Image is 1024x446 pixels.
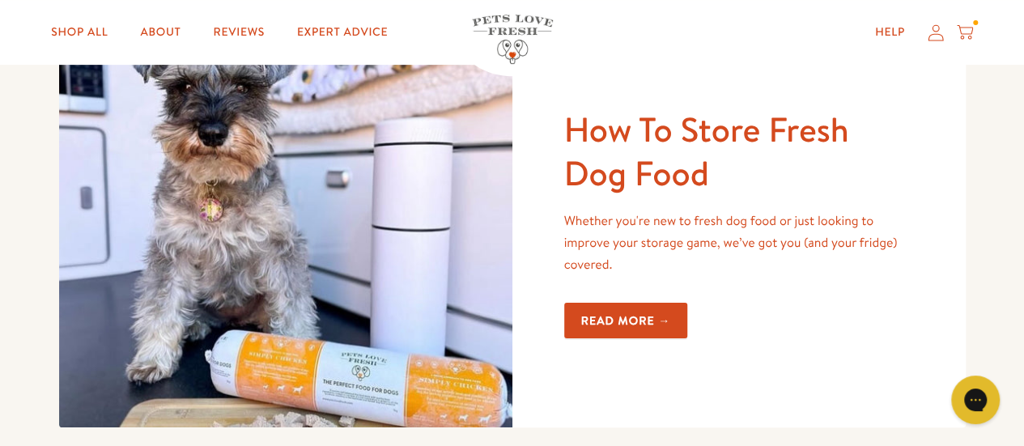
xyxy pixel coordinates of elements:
a: Reviews [201,16,278,49]
a: Shop All [38,16,121,49]
a: Read more → [564,303,688,339]
p: Whether you're new to fresh dog food or just looking to improve your storage game, we’ve got you ... [564,210,914,277]
a: How To Store Fresh Dog Food [564,105,849,198]
a: Expert Advice [284,16,401,49]
a: Help [862,16,918,49]
a: About [127,16,193,49]
img: Pets Love Fresh [472,15,553,64]
iframe: Gorgias live chat messenger [943,370,1008,430]
img: How To Store Fresh Dog Food [59,19,512,427]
